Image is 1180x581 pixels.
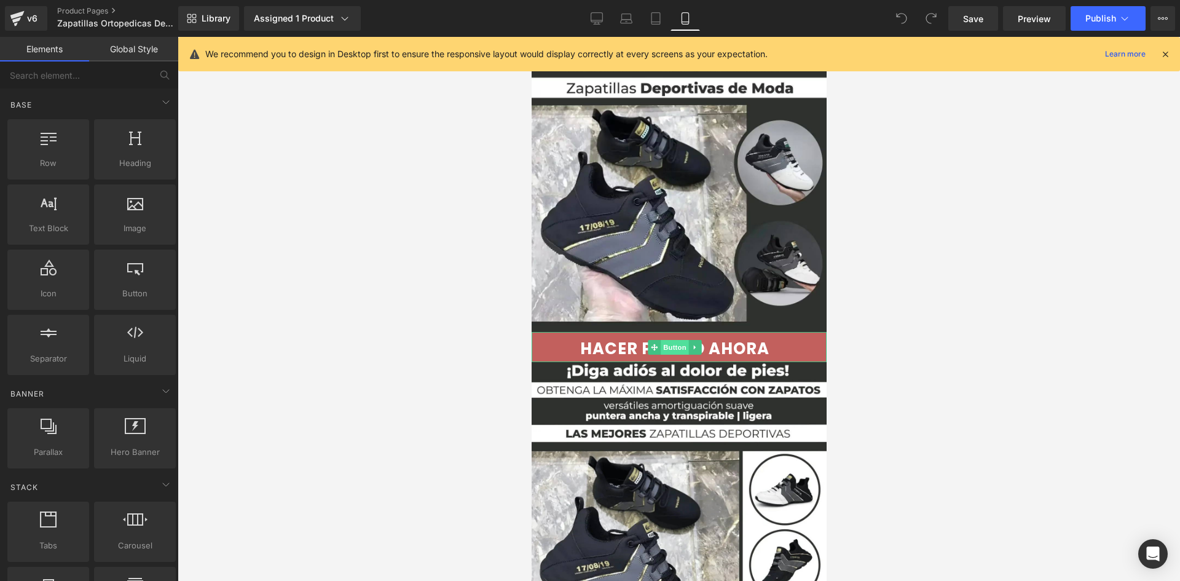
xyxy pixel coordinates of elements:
div: v6 [25,10,40,26]
span: Save [963,12,983,25]
span: Stack [9,481,39,493]
a: v6 [5,6,47,31]
span: Button [98,287,172,300]
span: Text Block [11,222,85,235]
span: Publish [1085,14,1116,23]
span: Image [98,222,172,235]
a: New Library [178,6,239,31]
a: Expand / Collapse [157,303,170,318]
button: More [1150,6,1175,31]
span: Liquid [98,352,172,365]
a: Preview [1003,6,1066,31]
a: Tablet [641,6,671,31]
a: Learn more [1100,47,1150,61]
span: Hero Banner [98,446,172,459]
a: Global Style [89,37,178,61]
button: Publish [1071,6,1146,31]
span: Preview [1018,12,1051,25]
span: Zapatillas Ortopedicas Deportivas [57,18,175,28]
span: Banner [9,388,45,400]
div: Assigned 1 Product [254,12,351,25]
a: Product Pages [57,6,199,16]
span: Parallax [11,446,85,459]
button: Redo [919,6,943,31]
div: Open Intercom Messenger [1138,539,1168,569]
span: Separator [11,352,85,365]
span: HACER PEDIDO AHORA [49,302,238,322]
span: Icon [11,287,85,300]
button: Undo [889,6,914,31]
a: Laptop [612,6,641,31]
a: Desktop [582,6,612,31]
span: Button [129,303,157,318]
span: Heading [98,157,172,170]
span: Tabs [11,539,85,552]
span: Base [9,99,33,111]
span: Row [11,157,85,170]
span: Library [202,13,230,24]
span: Carousel [98,539,172,552]
a: Mobile [671,6,700,31]
p: We recommend you to design in Desktop first to ensure the responsive layout would display correct... [205,47,768,61]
